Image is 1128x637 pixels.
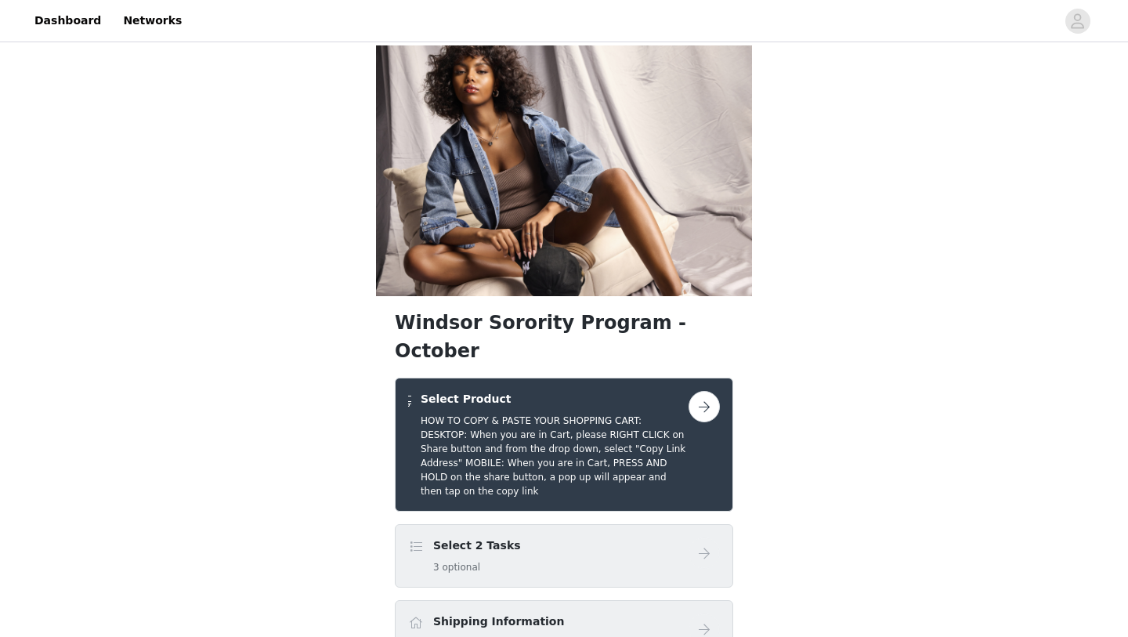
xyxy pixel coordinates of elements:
h1: Windsor Sorority Program - October [395,309,733,365]
div: avatar [1070,9,1085,34]
h4: Select 2 Tasks [433,537,521,554]
a: Networks [114,3,191,38]
h4: Shipping Information [433,613,564,630]
div: Select 2 Tasks [395,524,733,588]
h4: Select Product [421,391,689,407]
h5: HOW TO COPY & PASTE YOUR SHOPPING CART: DESKTOP: When you are in Cart, please RIGHT CLICK on Shar... [421,414,689,498]
div: Select Product [395,378,733,512]
img: campaign image [376,45,752,296]
h5: 3 optional [433,560,521,574]
a: Dashboard [25,3,110,38]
